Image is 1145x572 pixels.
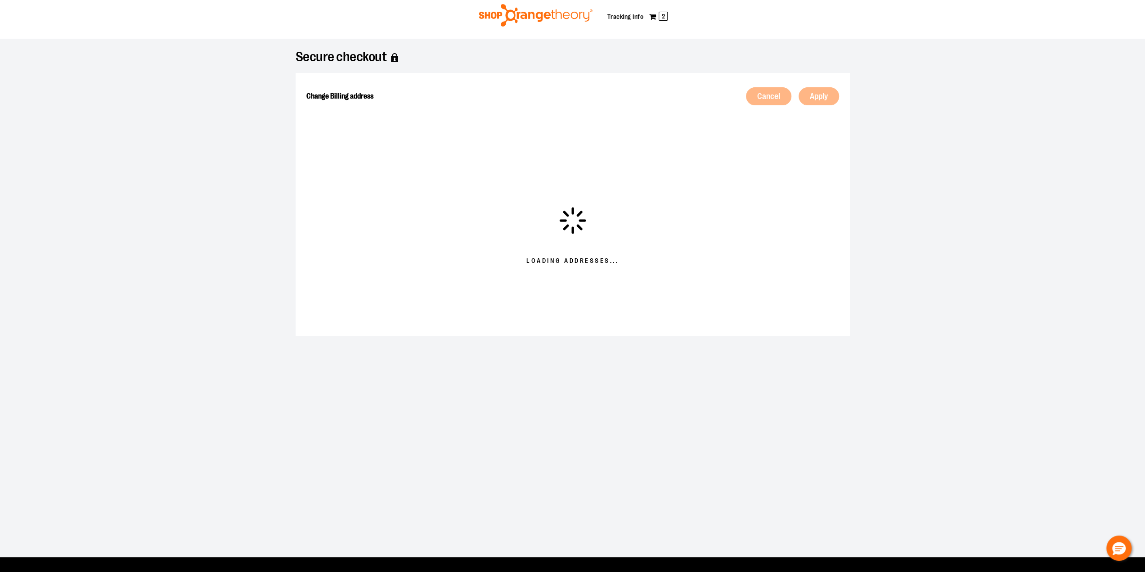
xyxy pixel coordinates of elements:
[296,53,850,62] h1: Secure checkout
[1106,536,1132,561] button: Hello, have a question? Let’s chat.
[659,12,668,21] span: 2
[526,257,619,266] span: Loading addresses...
[477,4,594,27] img: Shop Orangetheory
[607,13,644,20] a: Tracking Info
[306,84,373,109] h2: Change Billing address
